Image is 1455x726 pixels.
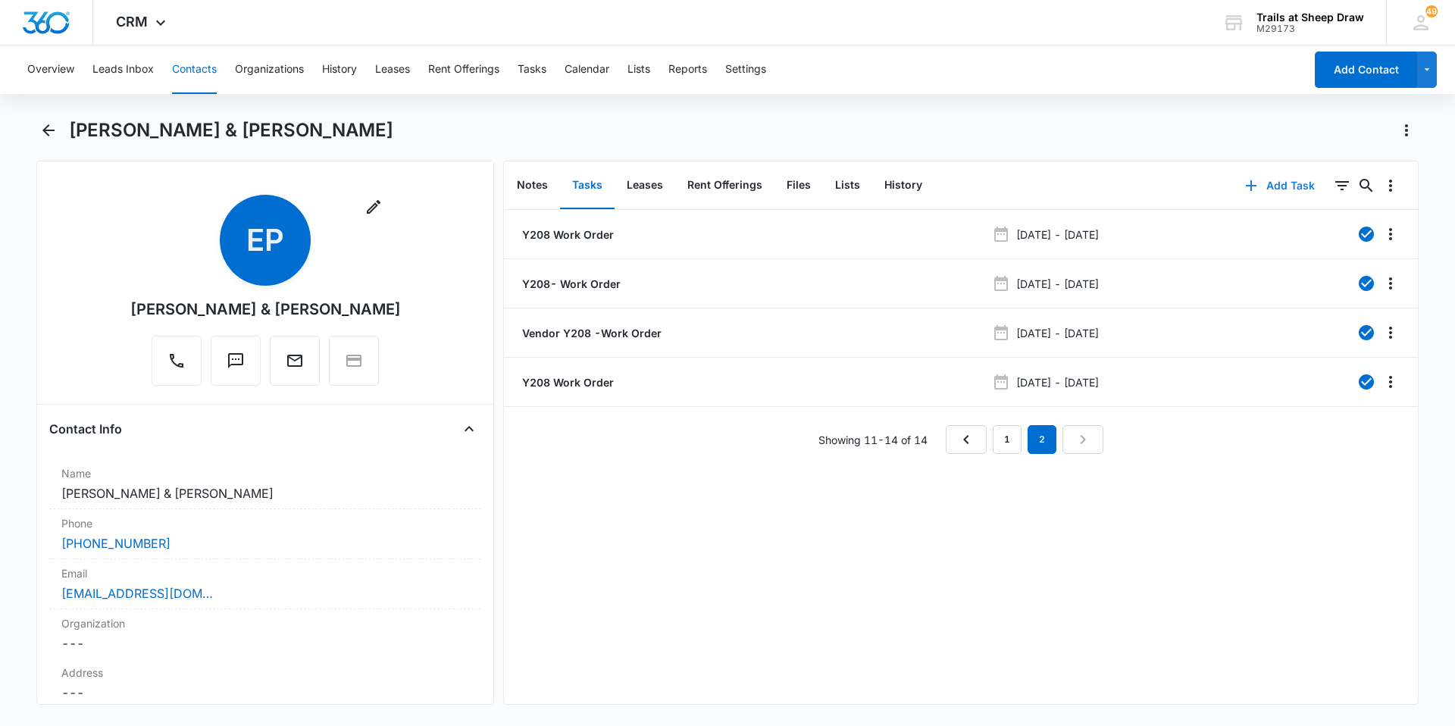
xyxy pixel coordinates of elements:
[1378,370,1403,394] button: Overflow Menu
[1315,52,1417,88] button: Add Contact
[1256,11,1364,23] div: account name
[61,584,213,602] a: [EMAIL_ADDRESS][DOMAIN_NAME]
[675,162,774,209] button: Rent Offerings
[823,162,872,209] button: Lists
[49,609,481,659] div: Organization---
[946,425,1103,454] nav: Pagination
[69,119,393,142] h1: [PERSON_NAME] & [PERSON_NAME]
[1378,174,1403,198] button: Overflow Menu
[560,162,615,209] button: Tasks
[1330,174,1354,198] button: Filters
[668,45,707,94] button: Reports
[725,45,766,94] button: Settings
[61,665,469,681] label: Address
[1354,174,1378,198] button: Search...
[220,195,311,286] span: EP
[428,45,499,94] button: Rent Offerings
[49,559,481,609] div: Email[EMAIL_ADDRESS][DOMAIN_NAME]
[375,45,410,94] button: Leases
[519,227,614,243] a: Y208 Work Order
[519,374,614,390] a: Y208 Work Order
[130,298,401,321] div: [PERSON_NAME] & [PERSON_NAME]
[1230,167,1330,204] button: Add Task
[61,634,469,652] dd: ---
[61,484,469,502] dd: [PERSON_NAME] & [PERSON_NAME]
[1378,222,1403,246] button: Overflow Menu
[322,45,357,94] button: History
[519,325,662,341] a: Vendor Y208 -Work Order
[1425,5,1438,17] div: notifications count
[61,534,171,552] a: [PHONE_NUMBER]
[1016,374,1099,390] p: [DATE] - [DATE]
[172,45,217,94] button: Contacts
[211,359,261,372] a: Text
[49,420,122,438] h4: Contact Info
[152,359,202,372] a: Call
[1016,227,1099,243] p: [DATE] - [DATE]
[1016,325,1099,341] p: [DATE] - [DATE]
[61,615,469,631] label: Organization
[49,509,481,559] div: Phone[PHONE_NUMBER]
[116,14,148,30] span: CRM
[36,118,60,142] button: Back
[993,425,1022,454] a: Page 1
[946,425,987,454] a: Previous Page
[61,465,469,481] label: Name
[1256,23,1364,34] div: account id
[49,659,481,709] div: Address---
[235,45,304,94] button: Organizations
[61,565,469,581] label: Email
[457,417,481,441] button: Close
[270,359,320,372] a: Email
[1394,118,1419,142] button: Actions
[1016,276,1099,292] p: [DATE] - [DATE]
[615,162,675,209] button: Leases
[518,45,546,94] button: Tasks
[61,515,469,531] label: Phone
[1425,5,1438,17] span: 49
[818,432,928,448] p: Showing 11-14 of 14
[627,45,650,94] button: Lists
[92,45,154,94] button: Leads Inbox
[1378,271,1403,296] button: Overflow Menu
[519,276,621,292] a: Y208- Work Order
[565,45,609,94] button: Calendar
[270,336,320,386] button: Email
[1378,321,1403,345] button: Overflow Menu
[1028,425,1056,454] em: 2
[61,684,469,702] dd: ---
[774,162,823,209] button: Files
[49,459,481,509] div: Name[PERSON_NAME] & [PERSON_NAME]
[27,45,74,94] button: Overview
[505,162,560,209] button: Notes
[872,162,934,209] button: History
[152,336,202,386] button: Call
[211,336,261,386] button: Text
